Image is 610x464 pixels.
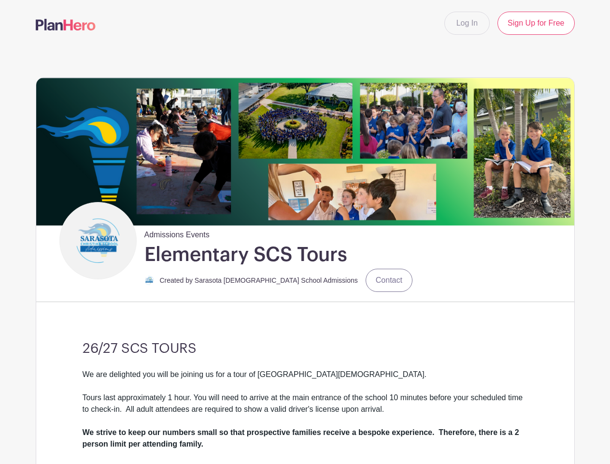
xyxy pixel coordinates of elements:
a: Sign Up for Free [497,12,574,35]
strong: We strive to keep our numbers small so that prospective families receive a bespoke experience. Th... [83,428,519,448]
a: Log In [444,12,490,35]
img: Admissions%20Logo%20%20(2).png [62,204,134,277]
h1: Elementary SCS Tours [144,243,347,267]
img: Admisions%20Logo.png [144,275,154,285]
h3: 26/27 SCS TOURS [83,341,528,357]
a: Contact [366,269,412,292]
small: Created by Sarasota [DEMOGRAPHIC_DATA] School Admissions [160,276,358,284]
img: logo-507f7623f17ff9eddc593b1ce0a138ce2505c220e1c5a4e2b4648c50719b7d32.svg [36,19,96,30]
img: event_banner_7787.png [36,78,574,225]
span: Admissions Events [144,225,210,241]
